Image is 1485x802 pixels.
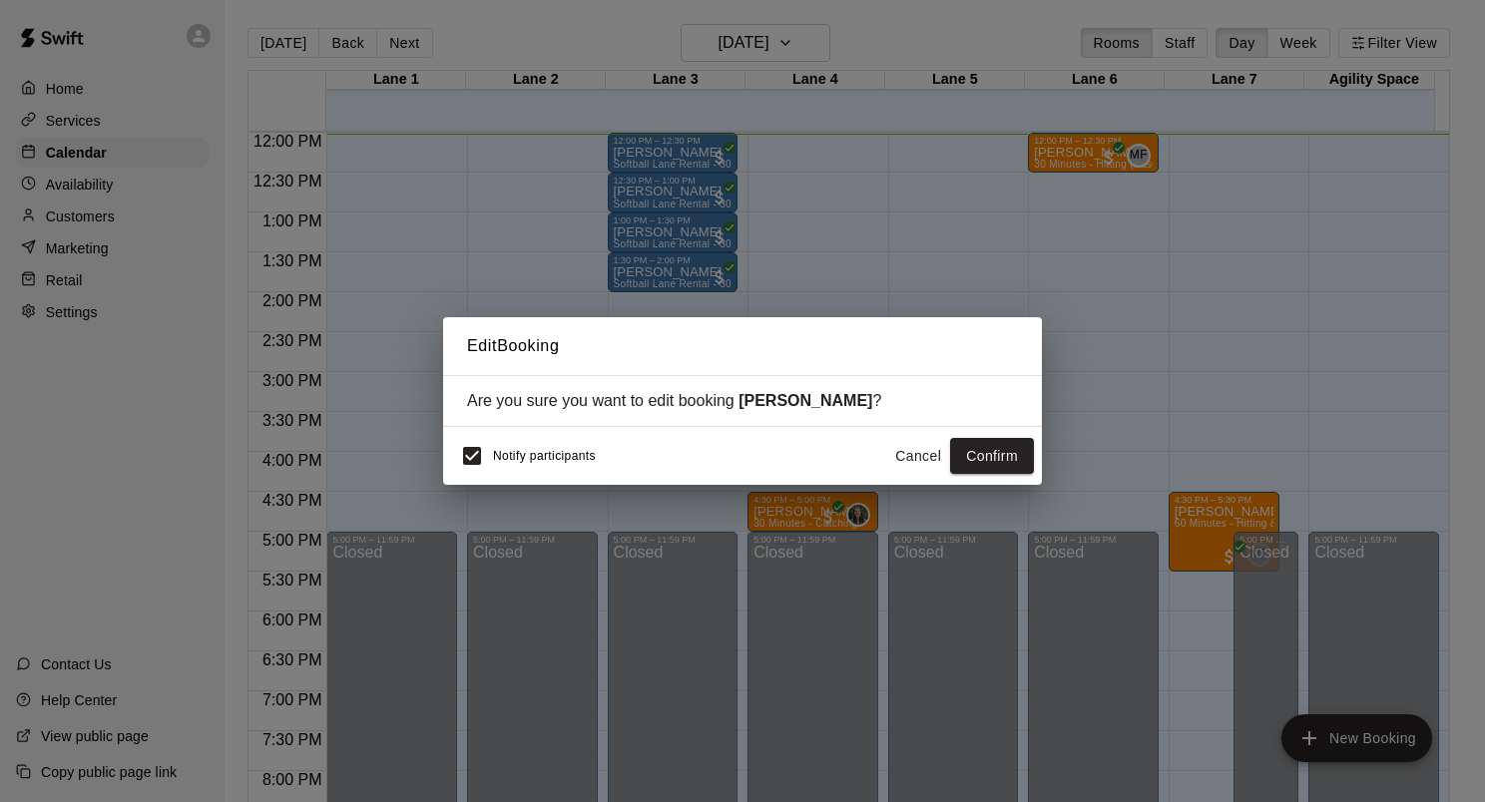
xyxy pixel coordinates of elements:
[443,317,1042,375] h2: Edit Booking
[739,392,872,409] strong: [PERSON_NAME]
[886,438,950,475] button: Cancel
[467,392,1018,410] div: Are you sure you want to edit booking ?
[950,438,1034,475] button: Confirm
[493,449,596,463] span: Notify participants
